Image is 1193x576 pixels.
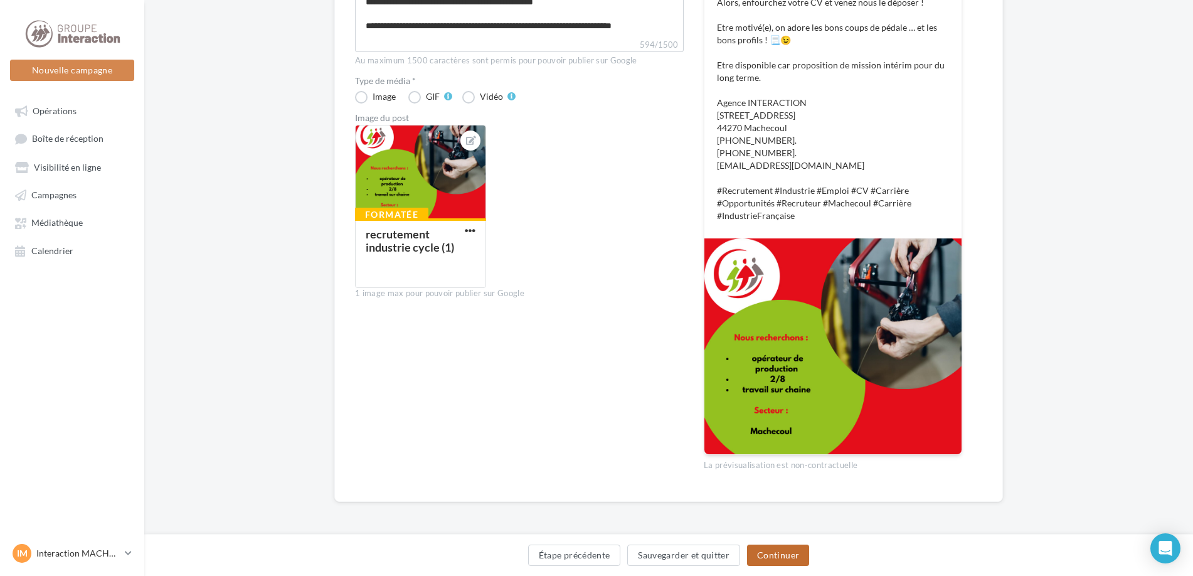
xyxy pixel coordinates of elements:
[426,92,440,101] div: GIF
[355,114,684,122] div: Image du post
[8,211,137,233] a: Médiathèque
[528,545,621,566] button: Étape précédente
[480,92,503,101] div: Vidéo
[31,189,77,200] span: Campagnes
[8,127,137,150] a: Boîte de réception
[355,77,684,85] label: Type de média *
[1150,533,1180,563] div: Open Intercom Messenger
[8,99,137,122] a: Opérations
[32,134,103,144] span: Boîte de réception
[366,227,454,254] div: recrutement industrie cycle (1)
[10,541,134,565] a: IM Interaction MACHECOUL
[355,288,684,299] div: 1 image max pour pouvoir publier sur Google
[704,455,962,471] div: La prévisualisation est non-contractuelle
[8,183,137,206] a: Campagnes
[33,105,77,116] span: Opérations
[34,162,101,173] span: Visibilité en ligne
[36,547,120,560] p: Interaction MACHECOUL
[355,38,684,52] label: 594/1500
[31,218,83,228] span: Médiathèque
[17,547,28,560] span: IM
[8,156,137,178] a: Visibilité en ligne
[355,208,428,221] div: Formatée
[747,545,809,566] button: Continuer
[31,245,73,256] span: Calendrier
[355,55,684,67] div: Au maximum 1500 caractères sont permis pour pouvoir publier sur Google
[8,239,137,262] a: Calendrier
[373,92,396,101] div: Image
[10,60,134,81] button: Nouvelle campagne
[627,545,740,566] button: Sauvegarder et quitter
